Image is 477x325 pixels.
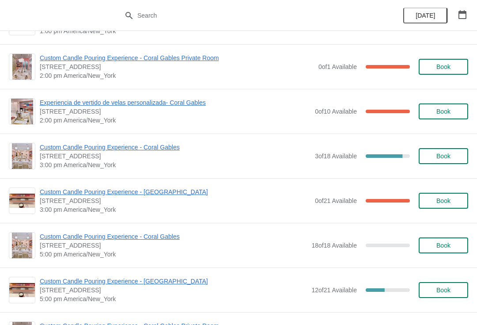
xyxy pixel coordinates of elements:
span: Book [436,63,450,70]
span: Custom Candle Pouring Experience - Coral Gables [40,143,310,152]
span: [STREET_ADDRESS] [40,62,314,71]
button: [DATE] [403,8,447,23]
button: Book [419,59,468,75]
img: Custom Candle Pouring Experience - Coral Gables | 154 Giralda Avenue, Coral Gables, FL, USA | 3:0... [12,143,33,169]
span: 3:00 pm America/New_York [40,205,310,214]
span: 2:00 pm America/New_York [40,116,310,125]
span: 1:00 pm America/New_York [40,27,310,35]
span: Book [436,153,450,160]
span: 0 of 10 Available [315,108,357,115]
span: 3:00 pm America/New_York [40,161,310,169]
img: Experiencia de vertido de velas personalizada- Coral Gables | 154 Giralda Avenue, Coral Gables, F... [11,99,33,124]
span: [STREET_ADDRESS] [40,107,310,116]
span: 2:00 pm America/New_York [40,71,314,80]
span: Experiencia de vertido de velas personalizada- Coral Gables [40,98,310,107]
span: [DATE] [416,12,435,19]
span: 0 of 21 Available [315,197,357,204]
span: Book [436,197,450,204]
span: 18 of 18 Available [311,242,357,249]
span: 3 of 18 Available [315,153,357,160]
span: [STREET_ADDRESS] [40,286,307,294]
img: Custom Candle Pouring Experience - Coral Gables Private Room | 154 Giralda Avenue, Coral Gables, ... [12,54,32,80]
span: Custom Candle Pouring Experience - Coral Gables Private Room [40,54,314,62]
button: Book [419,148,468,164]
span: [STREET_ADDRESS] [40,152,310,161]
span: Book [436,287,450,294]
span: [STREET_ADDRESS] [40,241,307,250]
input: Search [137,8,358,23]
button: Book [419,282,468,298]
span: 0 of 1 Available [318,63,357,70]
span: Custom Candle Pouring Experience - [GEOGRAPHIC_DATA] [40,277,307,286]
span: Custom Candle Pouring Experience - [GEOGRAPHIC_DATA] [40,187,310,196]
span: Book [436,242,450,249]
span: Custom Candle Pouring Experience - Coral Gables [40,232,307,241]
button: Book [419,193,468,209]
span: Book [436,108,450,115]
span: 12 of 21 Available [311,287,357,294]
span: [STREET_ADDRESS] [40,196,310,205]
span: 5:00 pm America/New_York [40,294,307,303]
img: Custom Candle Pouring Experience - Fort Lauderdale | 914 East Las Olas Boulevard, Fort Lauderdale... [9,283,35,298]
img: Custom Candle Pouring Experience - Fort Lauderdale | 914 East Las Olas Boulevard, Fort Lauderdale... [9,194,35,208]
button: Book [419,103,468,119]
img: Custom Candle Pouring Experience - Coral Gables | 154 Giralda Avenue, Coral Gables, FL, USA | 5:0... [12,233,33,258]
span: 5:00 pm America/New_York [40,250,307,259]
button: Book [419,237,468,253]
